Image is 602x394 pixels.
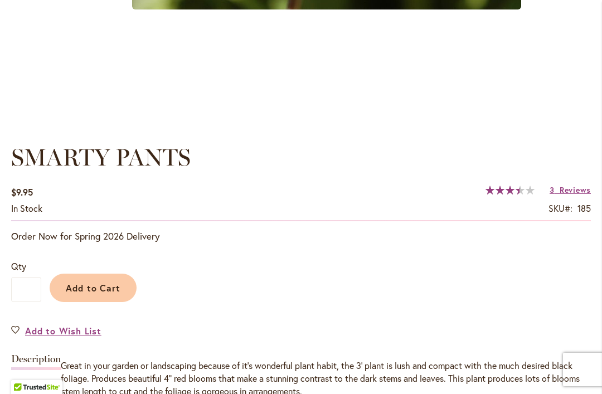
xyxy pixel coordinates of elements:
iframe: Launch Accessibility Center [8,354,40,386]
strong: SKU [548,202,572,214]
div: 185 [577,202,591,215]
a: Add to Wish List [11,324,101,337]
a: 3 Reviews [550,184,591,195]
button: Add to Cart [50,274,137,302]
span: SMARTY PANTS [11,143,191,172]
div: Availability [11,202,42,215]
span: Add to Cart [66,282,121,294]
span: In stock [11,202,42,214]
span: 3 [550,184,555,195]
span: Reviews [560,184,591,195]
span: Add to Wish List [25,324,101,337]
p: Order Now for Spring 2026 Delivery [11,230,591,243]
span: Qty [11,260,26,272]
div: 69% [486,186,535,194]
span: $9.95 [11,186,33,198]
